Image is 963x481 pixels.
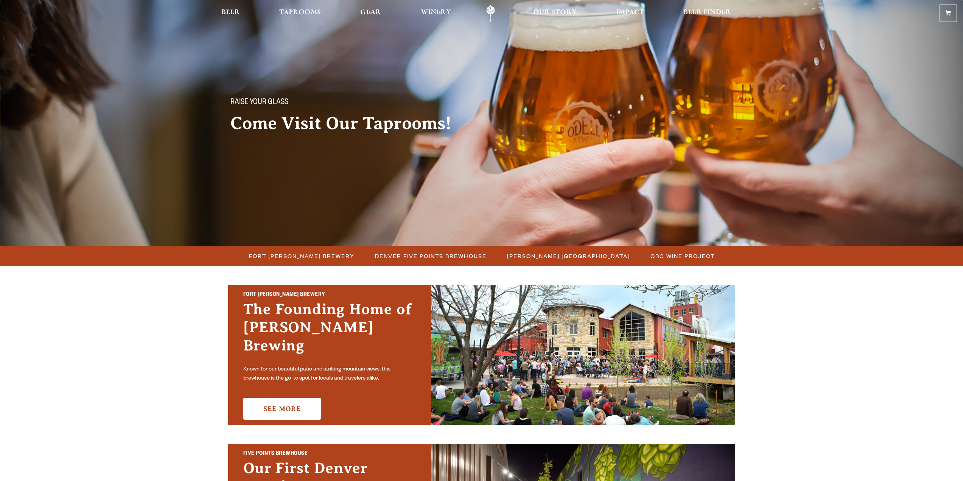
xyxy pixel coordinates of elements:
[611,5,649,22] a: Impact
[476,5,505,22] a: Odell Home
[528,5,582,22] a: Our Story
[431,285,735,425] img: Fort Collins Brewery & Taproom'
[416,5,456,22] a: Winery
[249,251,355,262] span: Fort [PERSON_NAME] Brewery
[360,9,381,16] span: Gear
[230,114,467,133] h2: Come Visit Our Taprooms!
[507,251,630,262] span: [PERSON_NAME] [GEOGRAPHIC_DATA]
[274,5,326,22] a: Taprooms
[243,300,416,362] h3: The Founding Home of [PERSON_NAME] Brewing
[421,9,451,16] span: Winery
[646,251,719,262] a: OBC Wine Project
[503,251,634,262] a: [PERSON_NAME] [GEOGRAPHIC_DATA]
[243,449,416,459] h2: Five Points Brewhouse
[616,9,644,16] span: Impact
[216,5,245,22] a: Beer
[375,251,487,262] span: Denver Five Points Brewhouse
[244,251,358,262] a: Fort [PERSON_NAME] Brewery
[650,251,715,262] span: OBC Wine Project
[370,251,490,262] a: Denver Five Points Brewhouse
[243,290,416,300] h2: Fort [PERSON_NAME] Brewery
[678,5,736,22] a: Beer Finder
[355,5,386,22] a: Gear
[243,365,416,383] p: Known for our beautiful patio and striking mountain views, this brewhouse is the go-to spot for l...
[683,9,731,16] span: Beer Finder
[533,9,577,16] span: Our Story
[230,98,288,108] span: Raise your glass
[221,9,240,16] span: Beer
[279,9,321,16] span: Taprooms
[243,398,321,420] a: See More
